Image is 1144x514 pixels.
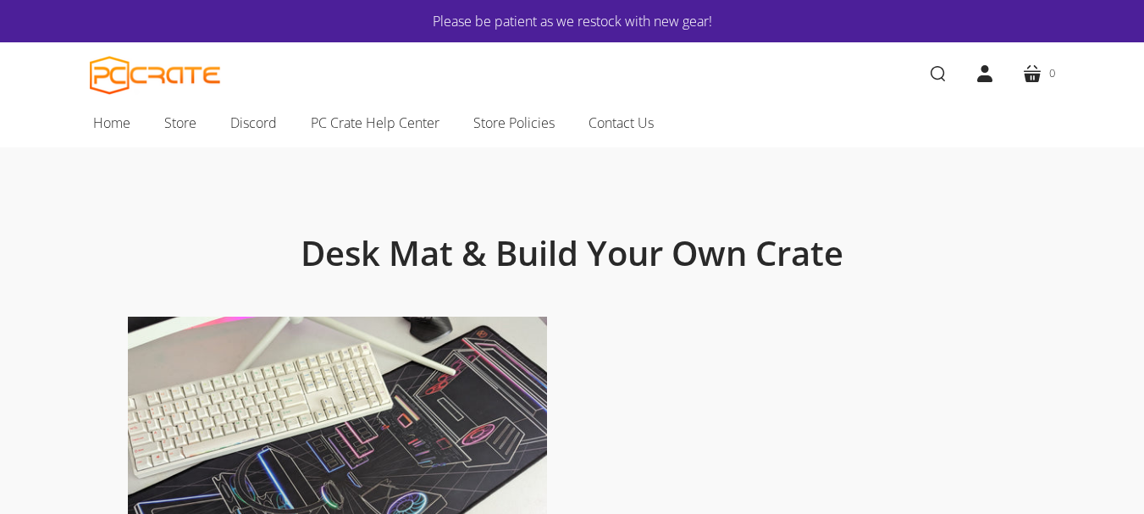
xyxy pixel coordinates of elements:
[93,112,130,134] span: Home
[90,56,221,95] a: PC CRATE
[76,105,147,141] a: Home
[473,112,555,134] span: Store Policies
[64,105,1080,147] nav: Main navigation
[311,112,439,134] span: PC Crate Help Center
[213,105,294,141] a: Discord
[589,112,654,134] span: Contact Us
[164,112,196,134] span: Store
[230,112,277,134] span: Discord
[1009,50,1069,97] a: 0
[147,105,213,141] a: Store
[141,10,1004,32] a: Please be patient as we restock with new gear!
[1049,64,1055,82] span: 0
[166,232,979,274] h1: Desk Mat & Build Your Own Crate
[294,105,456,141] a: PC Crate Help Center
[572,105,671,141] a: Contact Us
[456,105,572,141] a: Store Policies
